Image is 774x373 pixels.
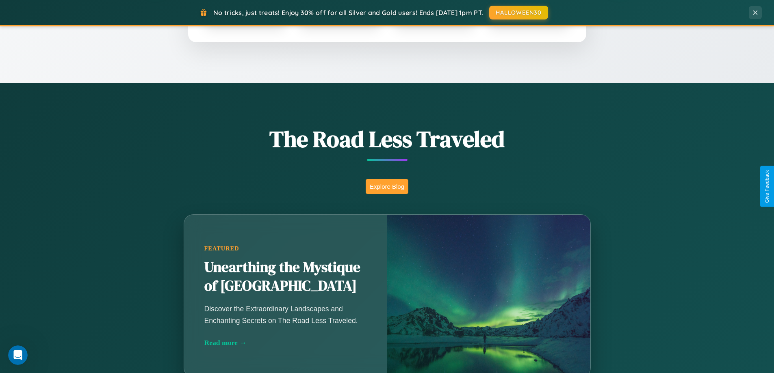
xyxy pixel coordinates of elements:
p: Discover the Extraordinary Landscapes and Enchanting Secrets on The Road Less Traveled. [204,303,367,326]
h1: The Road Less Traveled [143,123,631,155]
h2: Unearthing the Mystique of [GEOGRAPHIC_DATA] [204,258,367,295]
div: Give Feedback [764,170,770,203]
div: Read more → [204,339,367,347]
div: Featured [204,245,367,252]
button: Explore Blog [366,179,408,194]
button: HALLOWEEN30 [489,6,548,19]
iframe: Intercom live chat [8,345,28,365]
span: No tricks, just treats! Enjoy 30% off for all Silver and Gold users! Ends [DATE] 1pm PT. [213,9,483,17]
